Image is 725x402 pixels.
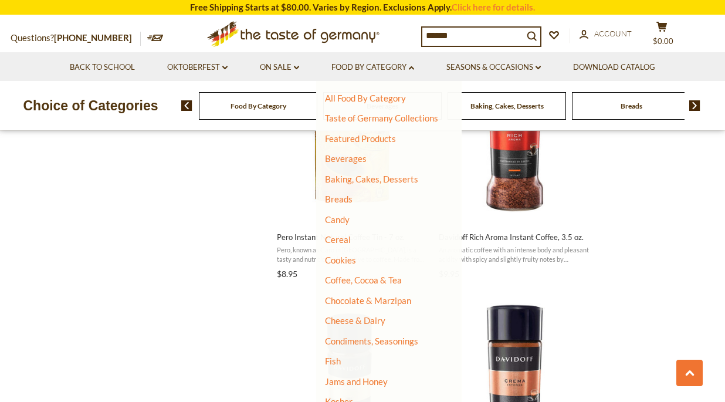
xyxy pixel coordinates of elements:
[325,93,406,103] a: All Food By Category
[325,153,367,164] a: Beverages
[275,47,431,283] a: Pero Instant Natural Coffee Tin - 7 oz.
[275,58,431,213] img: Pero Instant Natural Coffee Tin
[621,102,642,110] a: Breads
[181,100,192,111] img: previous arrow
[452,2,535,12] a: Click here for details.
[325,295,411,306] a: Chocolate & Marzipan
[325,356,341,366] a: Fish
[594,29,632,38] span: Account
[580,28,632,40] a: Account
[260,61,299,74] a: On Sale
[325,336,418,346] a: Condiments, Seasonings
[231,102,286,110] a: Food By Category
[325,214,350,225] a: Candy
[653,36,673,46] span: $0.00
[325,315,385,326] a: Cheese & Dairy
[167,61,228,74] a: Oktoberfest
[277,245,429,264] span: Pero, known as Caro in [GEOGRAPHIC_DATA], is a tasty and nutritious alternative to coffee. Made f...
[437,58,592,213] img: Davidoff Rich Aroma Instant Coffee, 3.5 oz.
[277,232,429,242] span: Pero Instant Natural Coffee Tin - 7 oz.
[573,61,655,74] a: Download Catalog
[644,21,679,50] button: $0.00
[470,102,544,110] a: Baking, Cakes, Desserts
[325,113,438,123] a: Taste of Germany Collections
[325,194,353,204] a: Breads
[277,269,297,279] span: $8.95
[325,255,356,265] a: Cookies
[439,245,591,264] span: An aromatic coffee with an intense body and pleasant acidity with spicy and slightly fruity notes...
[325,275,402,285] a: Coffee, Cocoa & Tea
[70,61,135,74] a: Back to School
[331,61,414,74] a: Food By Category
[11,31,141,46] p: Questions?
[446,61,541,74] a: Seasons & Occasions
[325,174,418,184] a: Baking, Cakes, Desserts
[439,232,591,242] span: Davidoff Rich Aroma Instant Coffee, 3.5 oz.
[689,100,700,111] img: next arrow
[325,133,396,144] a: Featured Products
[325,234,351,245] a: Cereal
[437,47,592,283] a: Davidoff Rich Aroma Instant Coffee, 3.5 oz.
[54,32,132,43] a: [PHONE_NUMBER]
[325,376,388,387] a: Jams and Honey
